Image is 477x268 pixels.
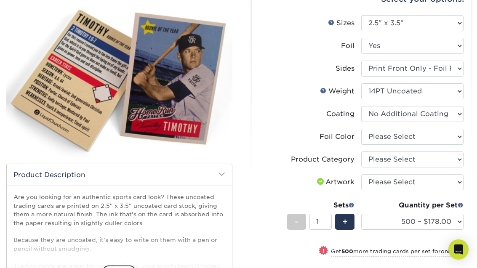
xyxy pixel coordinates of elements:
[361,200,464,210] div: Quantity per Set
[320,86,354,96] div: Weight
[341,248,353,255] strong: 500
[315,177,354,187] div: Artwork
[320,132,354,142] div: Foil Color
[441,248,464,255] span: only
[6,5,232,162] img: 14PT Uncoated 01
[448,239,469,260] div: Open Intercom Messenger
[341,41,354,51] div: Foil
[7,164,232,186] h2: Product Description
[295,215,298,228] span: -
[328,18,354,28] div: Sizes
[287,200,354,210] div: Sets
[326,109,354,119] div: Coating
[331,248,464,257] small: Get more trading cards per set for
[291,154,354,165] div: Product Category
[342,215,348,228] span: +
[322,247,325,255] span: !
[336,64,354,74] div: Sides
